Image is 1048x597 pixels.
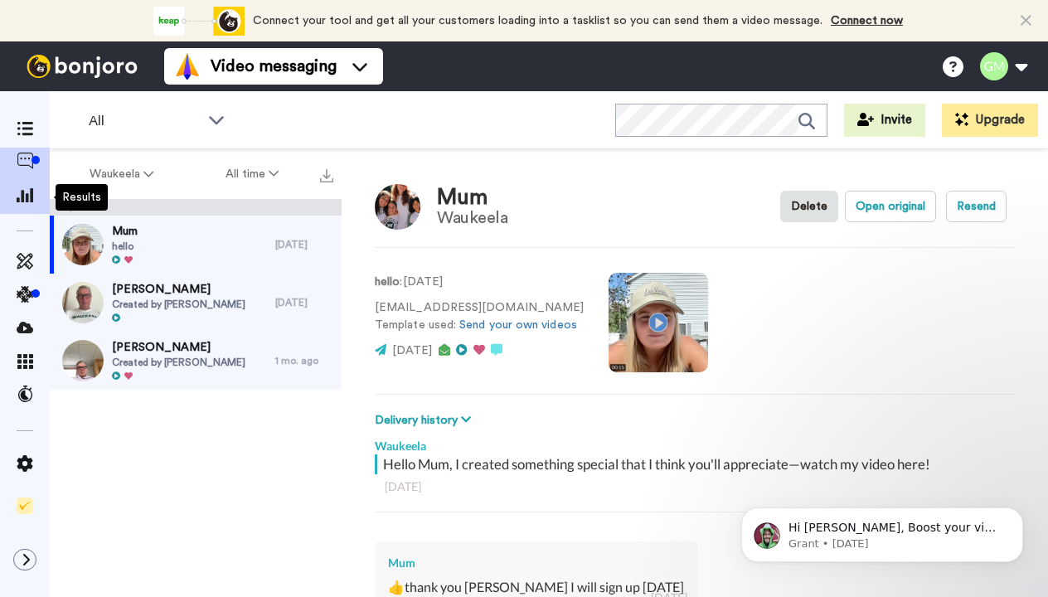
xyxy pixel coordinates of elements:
span: Created by [PERSON_NAME] [112,356,245,369]
a: [PERSON_NAME]Created by [PERSON_NAME][DATE] [50,274,342,332]
a: [PERSON_NAME]Created by [PERSON_NAME]1 mo. ago [50,332,342,390]
p: [EMAIL_ADDRESS][DOMAIN_NAME] Template used: [375,299,584,334]
div: Mum [388,555,684,571]
a: Send your own videos [459,319,577,331]
div: 1 mo. ago [275,354,333,367]
span: [DATE] [392,345,432,357]
div: Hello Mum, I created something special that I think you'll appreciate—watch my video here! [383,454,1011,474]
button: Resend [946,191,1007,222]
span: Connect your tool and get all your customers loading into a tasklist so you can send them a video... [253,15,822,27]
button: Upgrade [942,104,1038,137]
img: vm-color.svg [174,53,201,80]
div: Mum [437,186,507,210]
img: export.svg [320,169,333,182]
div: [DATE] [275,296,333,309]
span: Created by [PERSON_NAME] [112,298,245,311]
div: [DATE] [275,238,333,251]
iframe: Intercom notifications message [716,473,1048,589]
button: Waukeela [53,159,190,189]
img: 448ca1ec-abe2-4e11-b68c-f4c91e9e234c-thumb.jpg [62,340,104,381]
p: : [DATE] [375,274,584,291]
span: Waukeela [90,166,140,182]
strong: hello [375,276,400,288]
span: Mum [112,223,138,240]
div: animation [153,7,245,36]
img: 9b448b19-ca3e-4135-98d2-986de9e25ff1-thumb.jpg [62,224,104,265]
div: Waukeela [375,430,1015,454]
button: Open original [845,191,936,222]
button: Export all results that match these filters now. [315,162,338,187]
span: [PERSON_NAME] [112,281,245,298]
div: Replies [50,199,342,216]
a: Connect now [831,15,903,27]
span: hello [112,240,138,253]
button: Delivery history [375,411,476,430]
a: Mumhello[DATE] [50,216,342,274]
img: 2f626999-e1a4-4f1b-9c15-e792f9c3fcf8-thumb.jpg [62,282,104,323]
div: [DATE] [385,478,1005,495]
div: Waukeela [437,209,507,227]
div: 👍thank you [PERSON_NAME] I will sign up [DATE] [388,578,684,597]
button: All time [190,159,316,189]
button: Delete [780,191,838,222]
div: Results [56,184,108,211]
button: Invite [844,104,925,137]
span: [PERSON_NAME] [112,339,245,356]
img: Checklist.svg [17,498,33,514]
span: All [89,111,200,131]
img: Image of Mum [375,184,420,230]
span: Video messaging [211,55,337,78]
img: bj-logo-header-white.svg [20,55,144,78]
